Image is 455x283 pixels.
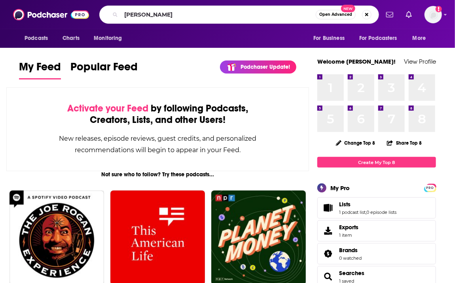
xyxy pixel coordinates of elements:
span: Open Advanced [319,13,352,17]
a: Charts [57,31,84,46]
a: My Feed [19,60,61,79]
a: Brands [320,248,336,259]
span: 1 item [339,232,358,238]
span: Charts [63,33,80,44]
button: open menu [19,31,58,46]
a: Exports [317,220,436,241]
a: Lists [339,201,396,208]
a: Show notifications dropdown [403,8,415,21]
span: Logged in as Bobhunt28 [425,6,442,23]
span: More [413,33,426,44]
span: Podcasts [25,33,48,44]
button: Open AdvancedNew [316,10,356,19]
a: Popular Feed [70,60,138,79]
div: New releases, episode reviews, guest credits, and personalized recommendations will begin to appe... [46,133,269,156]
span: Activate your Feed [67,102,148,114]
button: open menu [88,31,132,46]
button: open menu [308,31,355,46]
a: Show notifications dropdown [383,8,396,21]
a: Create My Top 8 [317,157,436,168]
div: by following Podcasts, Creators, Lists, and other Users! [46,103,269,126]
button: open menu [407,31,436,46]
div: Not sure who to follow? Try these podcasts... [6,171,309,178]
input: Search podcasts, credits, & more... [121,8,316,21]
span: For Podcasters [359,33,397,44]
span: Monitoring [94,33,122,44]
span: Popular Feed [70,60,138,78]
a: PRO [425,185,435,191]
span: Brands [339,247,358,254]
span: Exports [320,225,336,236]
span: Lists [339,201,351,208]
span: Brands [317,243,436,264]
div: Search podcasts, credits, & more... [99,6,379,24]
span: New [341,5,355,12]
button: Show profile menu [425,6,442,23]
p: Podchaser Update! [241,64,290,70]
span: Lists [317,197,436,219]
button: Change Top 8 [331,138,380,148]
a: Brands [339,247,362,254]
span: Exports [339,224,358,231]
img: User Profile [425,6,442,23]
button: open menu [354,31,409,46]
a: 0 watched [339,255,362,261]
svg: Add a profile image [436,6,442,12]
img: Podchaser - Follow, Share and Rate Podcasts [13,7,89,22]
a: Searches [320,271,336,282]
a: 1 podcast list [339,209,366,215]
a: Lists [320,202,336,213]
a: Welcome [PERSON_NAME]! [317,58,396,65]
a: 0 episode lists [366,209,396,215]
a: Searches [339,270,364,277]
a: View Profile [404,58,436,65]
div: My Pro [330,184,350,192]
span: My Feed [19,60,61,78]
span: For Business [313,33,345,44]
button: Share Top 8 [387,135,422,151]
